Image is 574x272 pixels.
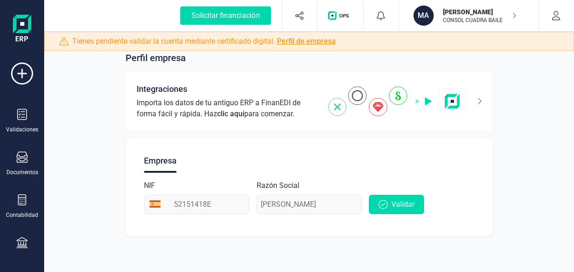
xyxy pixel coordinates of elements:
[328,11,352,20] img: Logo de OPS
[217,109,244,118] span: clic aquí
[6,211,38,219] div: Contabilidad
[443,7,517,17] p: [PERSON_NAME]
[13,15,31,44] img: Logo Finanedi
[180,6,271,25] div: Solicitar financiación
[6,169,38,176] div: Documentos
[137,97,317,119] span: Importa los datos de tu antiguo ERP a FinanEDI de forma fácil y rápida. Haz para comenzar.
[322,1,358,30] button: Logo de OPS
[369,195,424,214] button: Validar
[126,51,186,64] span: Perfil empresa
[72,36,336,47] span: Tienes pendiente validar la cuenta mediante certificado digital.
[328,86,466,116] img: integrations-img
[277,37,336,45] a: Perfil de empresa
[144,149,177,173] div: Empresa
[257,180,299,191] label: Razón Social
[169,1,282,30] button: Solicitar financiación
[391,199,414,210] span: Validar
[413,6,434,26] div: MA
[6,126,38,133] div: Validaciones
[137,83,187,96] span: Integraciones
[443,17,517,24] p: CONSOL CUADRA BAILE
[144,180,155,191] label: NIF
[410,1,528,30] button: MA[PERSON_NAME]CONSOL CUADRA BAILE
